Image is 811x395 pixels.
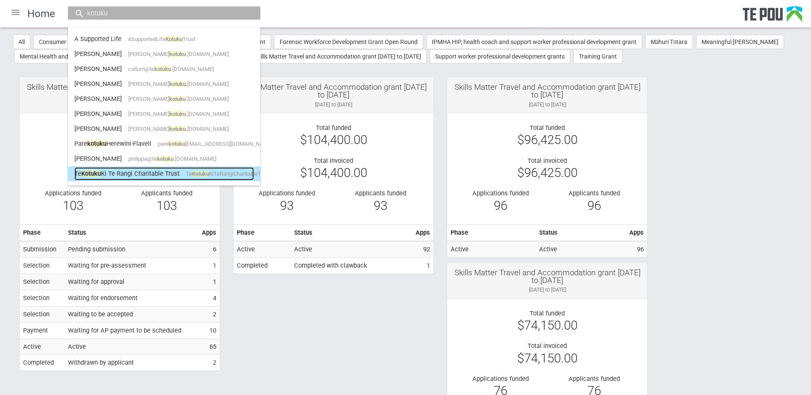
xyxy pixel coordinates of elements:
[626,241,647,257] td: 96
[65,241,198,257] td: Pending submission
[74,32,254,46] a: A Supported LifeASupportedLifeKotukuTrust
[26,124,213,132] div: Total funded
[454,286,641,294] div: [DATE] to [DATE]
[430,49,570,64] button: Support worker professional development grants
[198,355,220,371] td: 2
[198,274,220,290] td: 1
[454,101,641,109] div: [DATE] to [DATE]
[74,137,254,150] a: ParekotukuHerewini-Flavellparekotuku[EMAIL_ADDRESS][DOMAIN_NAME]
[128,51,229,57] span: [PERSON_NAME] .[DOMAIN_NAME]
[14,49,246,64] button: Mental Health and Addiction, study grant for people of [DEMOGRAPHIC_DATA] faith
[65,339,198,355] td: Active
[460,387,541,395] div: 76
[454,83,641,99] div: Skills Matter Travel and Accommodation grant [DATE] to [DATE]
[169,126,186,132] span: kotuku
[192,171,209,177] span: Kotuku
[198,224,220,241] th: Apps
[74,107,254,121] a: [PERSON_NAME][PERSON_NAME]kotuku.[DOMAIN_NAME]
[246,189,327,197] div: Applications funded
[128,96,229,102] span: [PERSON_NAME] .[DOMAIN_NAME]
[198,290,220,306] td: 4
[65,274,198,290] td: Waiting for approval
[157,156,174,162] span: kotuku
[74,47,254,61] a: [PERSON_NAME][PERSON_NAME]kotuku.[DOMAIN_NAME]
[454,169,641,177] div: $96,425.00
[32,189,113,197] div: Applications funded
[340,202,421,209] div: 93
[291,257,412,273] td: Completed with clawback
[240,124,427,132] div: Total funded
[169,111,186,117] span: kotuku
[20,355,65,371] td: Completed
[447,224,536,241] th: Phase
[274,35,423,49] button: Forensic Workforce Development Grant Open Round
[20,274,65,290] td: Selection
[198,322,220,339] td: 10
[20,306,65,322] td: Selection
[240,136,427,144] div: $104,400.00
[20,257,65,274] td: Selection
[554,375,634,383] div: Applicants funded
[128,66,214,72] span: callum@te .[DOMAIN_NAME]
[65,290,198,306] td: Waiting for endorsement
[291,241,412,257] td: Active
[26,136,213,144] div: $127,175.00
[74,167,254,180] a: TeKotukuKi Te Rangi Charitable TrustTeKotukuKiTeRangiCharitableTrust
[81,170,101,177] span: Kotuku
[454,310,641,317] div: Total funded
[554,189,634,197] div: Applicants funded
[554,202,634,209] div: 96
[128,111,229,117] span: [PERSON_NAME] .[DOMAIN_NAME]
[198,257,220,274] td: 1
[128,36,195,42] span: ASupportedLife Trust
[26,169,213,177] div: $118,575.00
[198,306,220,322] td: 2
[74,77,254,91] a: [PERSON_NAME][PERSON_NAME]kotuku.[DOMAIN_NAME]
[233,241,291,257] td: Active
[240,169,427,177] div: $104,400.00
[154,66,171,72] span: kotuku
[412,257,434,273] td: 1
[340,189,421,197] div: Applicants funded
[426,35,642,49] button: IPMHA HIP, health coach and support worker professional development grant
[128,156,216,162] span: philippa@te .[DOMAIN_NAME]
[26,157,213,165] div: Total invoiced
[26,83,213,99] div: Skills Matter Travel and Accommodation grant [DATE] to [DATE]
[32,202,113,209] div: 103
[412,224,434,241] th: Apps
[454,354,641,362] div: $74,150.00
[186,171,271,177] span: Te KiTeRangiCharitableTrust
[126,189,207,197] div: Applicants funded
[20,339,65,355] td: Active
[65,224,198,241] th: Status
[460,189,541,197] div: Applications funded
[412,241,434,257] td: 92
[460,202,541,209] div: 96
[20,224,65,241] th: Phase
[249,49,427,64] button: Skills Matter Travel and Accommodation grant [DATE] to [DATE]
[454,269,641,285] div: Skills Matter Travel and Accommodation grant [DATE] to [DATE]
[74,152,254,165] a: [PERSON_NAME]philippa@tekotuku.[DOMAIN_NAME]
[454,157,641,165] div: Total invoiced
[198,241,220,257] td: 6
[573,49,622,64] button: Training Grant
[454,321,641,329] div: $74,150.00
[645,35,693,49] button: Māhuri Tōtara
[454,136,641,144] div: $96,425.00
[20,241,65,257] td: Submission
[26,101,213,109] div: [DATE] to [DATE]
[246,202,327,209] div: 93
[85,9,235,18] input: Search
[168,141,185,147] span: kotuku
[240,83,427,99] div: Skills Matter Travel and Accommodation grant [DATE] to [DATE]
[240,101,427,109] div: [DATE] to [DATE]
[128,81,229,87] span: [PERSON_NAME] .[DOMAIN_NAME]
[87,140,106,147] span: kotuku
[460,375,541,383] div: Applications funded
[33,35,119,49] button: Consumer Leadership Grant
[158,141,272,147] span: pare [EMAIL_ADDRESS][DOMAIN_NAME]
[65,355,198,371] td: Withdrawn by applicant
[626,224,647,241] th: Apps
[447,241,536,257] td: Active
[169,51,186,57] span: kotuku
